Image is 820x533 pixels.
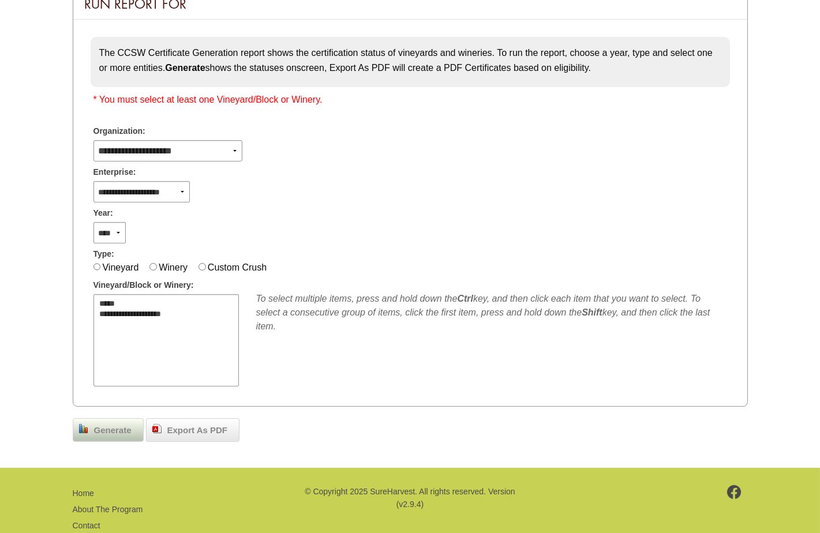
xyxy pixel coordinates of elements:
[73,489,94,498] a: Home
[99,46,721,75] p: The CCSW Certificate Generation report shows the certification status of vineyards and wineries. ...
[93,279,194,291] span: Vineyard/Block or Winery:
[93,248,114,260] span: Type:
[146,418,239,442] a: Export As PDF
[727,485,742,499] img: footer-facebook.png
[208,262,267,272] label: Custom Crush
[93,207,113,219] span: Year:
[303,485,516,511] p: © Copyright 2025 SureHarvest. All rights reserved. Version (v2.9.4)
[93,166,136,178] span: Enterprise:
[93,125,145,137] span: Organization:
[93,95,323,104] span: * You must select at least one Vineyard/Block or Winery.
[256,292,727,333] div: To select multiple items, press and hold down the key, and then click each item that you want to ...
[73,505,143,514] a: About The Program
[102,262,138,272] label: Vineyard
[152,424,162,433] img: doc_pdf.png
[73,521,100,530] a: Contact
[165,63,205,73] strong: Generate
[457,294,473,303] b: Ctrl
[79,424,88,433] img: chart_bar.png
[88,424,137,437] span: Generate
[162,424,233,437] span: Export As PDF
[73,418,144,442] a: Generate
[582,307,602,317] b: Shift
[159,262,188,272] label: Winery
